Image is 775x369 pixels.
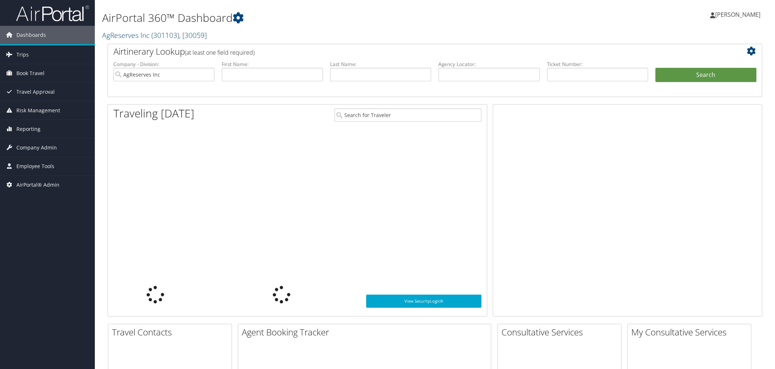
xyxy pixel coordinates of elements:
[334,108,481,122] input: Search for Traveler
[710,4,768,26] a: [PERSON_NAME]
[16,5,89,22] img: airportal-logo.png
[16,101,60,120] span: Risk Management
[102,30,207,40] a: AgReserves Inc
[16,26,46,44] span: Dashboards
[16,83,55,101] span: Travel Approval
[113,61,214,68] label: Company - Division:
[366,295,481,308] a: View SecurityLogic®
[242,326,491,338] h2: Agent Booking Tracker
[16,64,44,82] span: Book Travel
[16,176,59,194] span: AirPortal® Admin
[112,326,232,338] h2: Travel Contacts
[102,10,546,26] h1: AirPortal 360™ Dashboard
[151,30,179,40] span: ( 301103 )
[222,61,323,68] label: First Name:
[113,45,702,58] h2: Airtinerary Lookup
[16,120,40,138] span: Reporting
[438,61,539,68] label: Agency Locator:
[16,157,54,175] span: Employee Tools
[547,61,648,68] label: Ticket Number:
[185,48,255,57] span: (at least one field required)
[179,30,207,40] span: , [ 30059 ]
[330,61,431,68] label: Last Name:
[16,46,29,64] span: Trips
[655,68,756,82] button: Search
[501,326,621,338] h2: Consultative Services
[113,106,194,121] h1: Traveling [DATE]
[631,326,751,338] h2: My Consultative Services
[16,139,57,157] span: Company Admin
[715,11,760,19] span: [PERSON_NAME]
